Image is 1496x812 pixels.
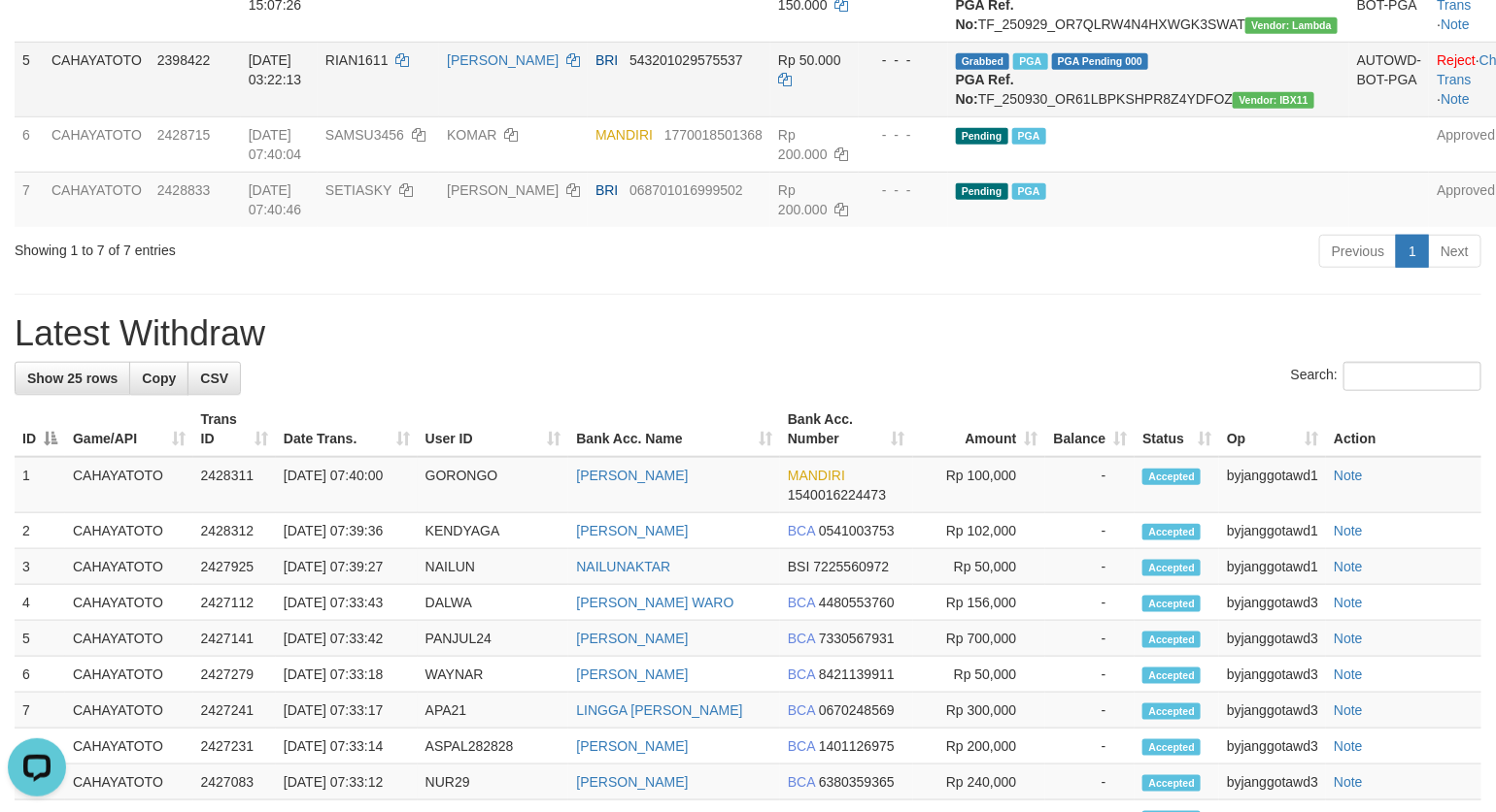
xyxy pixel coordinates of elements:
a: [PERSON_NAME] [576,523,688,538]
td: [DATE] 07:33:14 [276,729,418,764]
span: Pending [956,183,1008,200]
span: BCA [788,595,815,610]
td: CAHAYATOTO [44,172,150,227]
span: Copy 0670248569 to clipboard [819,702,895,718]
span: BCA [788,702,815,718]
td: Rp 156,000 [913,585,1046,621]
span: BRI [595,52,618,68]
span: BCA [788,738,815,754]
th: Action [1326,402,1481,457]
span: Show 25 rows [27,371,118,386]
span: Copy 7225560972 to clipboard [813,559,889,574]
td: 2427241 [193,693,276,729]
td: byjanggotawd3 [1219,585,1326,621]
a: Note [1441,16,1470,32]
td: [DATE] 07:33:42 [276,621,418,657]
td: - [1045,764,1135,800]
td: 2428312 [193,513,276,549]
td: byjanggotawd1 [1219,457,1326,513]
td: ASPAL282828 [418,729,569,764]
span: SAMSU3456 [325,127,404,143]
td: - [1045,693,1135,729]
td: NAILUN [418,549,569,585]
td: 6 [15,116,44,172]
span: Grabbed [956,53,1010,70]
td: CAHAYATOTO [65,693,193,729]
td: Rp 700,000 [913,621,1046,657]
div: Showing 1 to 7 of 7 entries [15,233,609,260]
td: Rp 300,000 [913,693,1046,729]
a: [PERSON_NAME] [576,468,688,483]
span: BCA [788,631,815,646]
input: Search: [1343,362,1481,391]
a: Next [1428,235,1481,268]
td: 2427231 [193,729,276,764]
td: 2428311 [193,457,276,513]
a: [PERSON_NAME] [576,631,688,646]
span: BRI [595,182,618,198]
a: [PERSON_NAME] [447,182,559,198]
td: - [1045,549,1135,585]
span: Accepted [1142,775,1201,792]
span: Marked by byjanggotawd3 [1013,53,1047,70]
th: User ID: activate to sort column ascending [418,402,569,457]
div: - - - [867,125,940,145]
td: 2427279 [193,657,276,693]
span: Accepted [1142,596,1201,612]
a: Show 25 rows [15,362,130,395]
td: byjanggotawd3 [1219,764,1326,800]
td: 4 [15,585,65,621]
td: [DATE] 07:33:17 [276,693,418,729]
span: 2398422 [157,52,211,68]
span: Copy 543201029575537 to clipboard [629,52,743,68]
td: Rp 50,000 [913,657,1046,693]
a: 1 [1396,235,1429,268]
a: Previous [1319,235,1397,268]
span: BSI [788,559,810,574]
th: Game/API: activate to sort column ascending [65,402,193,457]
th: Trans ID: activate to sort column ascending [193,402,276,457]
td: 2427141 [193,621,276,657]
span: Copy 1401126975 to clipboard [819,738,895,754]
a: Note [1334,702,1363,718]
td: - [1045,513,1135,549]
td: NUR29 [418,764,569,800]
td: 3 [15,549,65,585]
span: BCA [788,523,815,538]
td: CAHAYATOTO [44,42,150,116]
span: Copy 4480553760 to clipboard [819,595,895,610]
td: - [1045,457,1135,513]
td: byjanggotawd3 [1219,657,1326,693]
td: 7 [15,693,65,729]
span: BCA [788,666,815,682]
td: CAHAYATOTO [65,513,193,549]
span: Copy 7330567931 to clipboard [819,631,895,646]
a: Note [1334,631,1363,646]
span: MANDIRI [788,468,845,483]
th: ID: activate to sort column descending [15,402,65,457]
th: Balance: activate to sort column ascending [1045,402,1135,457]
td: CAHAYATOTO [65,585,193,621]
span: [DATE] 07:40:04 [249,127,302,162]
td: TF_250930_OR61LBPKSHPR8Z4YDFOZ [948,42,1349,116]
a: NAILUNAKTAR [576,559,670,574]
td: byjanggotawd3 [1219,693,1326,729]
td: Rp 100,000 [913,457,1046,513]
td: 8 [15,729,65,764]
span: [DATE] 07:40:46 [249,182,302,217]
td: - [1045,621,1135,657]
span: MANDIRI [595,127,653,143]
td: [DATE] 07:33:12 [276,764,418,800]
a: Note [1334,559,1363,574]
td: CAHAYATOTO [65,621,193,657]
td: APA21 [418,693,569,729]
h1: Latest Withdraw [15,314,1481,353]
td: 2427925 [193,549,276,585]
th: Status: activate to sort column ascending [1135,402,1219,457]
span: PGA Pending [1052,53,1149,70]
td: 6 [15,657,65,693]
span: Accepted [1142,469,1201,485]
span: CSV [200,371,228,386]
td: DALWA [418,585,569,621]
th: Bank Acc. Name: activate to sort column ascending [568,402,780,457]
